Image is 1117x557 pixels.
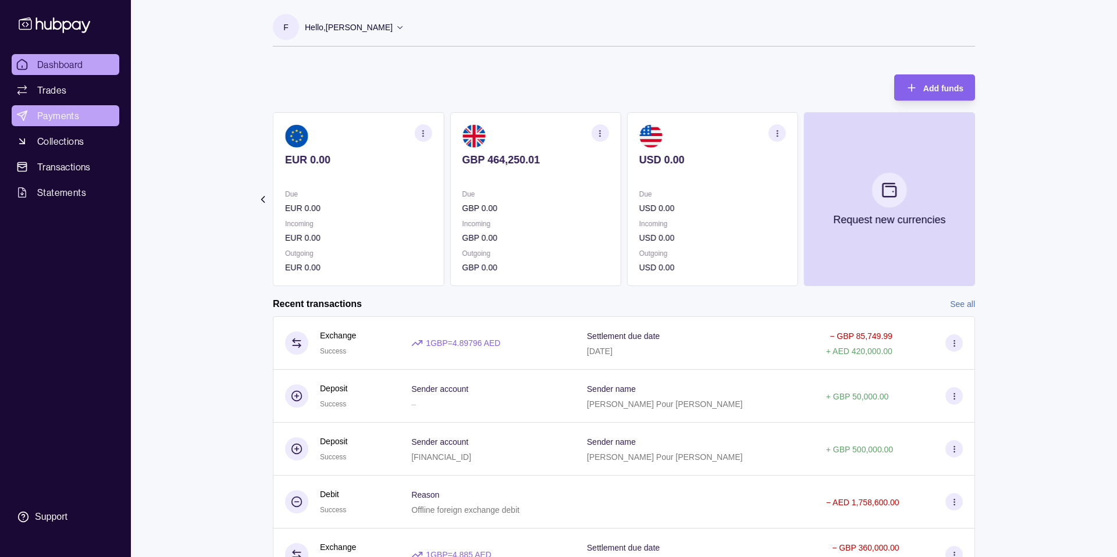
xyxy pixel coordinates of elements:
span: Trades [37,83,66,97]
p: Reason [411,490,439,499]
span: Statements [37,185,86,199]
p: Offline foreign exchange debit [411,505,520,515]
p: Request new currencies [833,213,945,226]
p: GBP 0.00 [462,231,609,244]
a: Transactions [12,156,119,177]
p: EUR 0.00 [285,153,432,166]
p: + AED 420,000.00 [826,347,892,356]
button: Add funds [894,74,975,101]
p: USD 0.00 [639,153,786,166]
div: Support [35,510,67,523]
p: Outgoing [285,247,432,260]
span: Success [320,506,346,514]
p: Incoming [639,217,786,230]
p: Outgoing [639,247,786,260]
p: Exchange [320,329,356,342]
img: us [639,124,663,148]
a: Payments [12,105,119,126]
p: Outgoing [462,247,609,260]
p: − GBP 85,749.99 [830,331,892,341]
span: Collections [37,134,84,148]
p: Due [285,188,432,201]
p: Settlement due date [587,543,660,552]
a: Dashboard [12,54,119,75]
img: eu [285,124,308,148]
p: Exchange [320,541,356,554]
img: gb [462,124,485,148]
span: Add funds [923,84,963,93]
a: Support [12,505,119,529]
p: GBP 0.00 [462,202,609,215]
a: Collections [12,131,119,152]
p: USD 0.00 [639,202,786,215]
p: F [283,21,289,34]
p: Incoming [462,217,609,230]
p: − AED 1,758,600.00 [826,498,899,507]
p: Deposit [320,382,347,395]
p: Deposit [320,435,347,448]
p: – [411,399,416,409]
p: Hello, [PERSON_NAME] [305,21,393,34]
p: [PERSON_NAME] Pour [PERSON_NAME] [587,399,743,409]
p: Incoming [285,217,432,230]
p: Sender account [411,384,468,394]
p: USD 0.00 [639,261,786,274]
span: Payments [37,109,79,123]
button: Request new currencies [804,112,975,286]
p: Sender name [587,437,636,447]
p: GBP 0.00 [462,261,609,274]
a: See all [950,298,975,310]
p: Sender account [411,437,468,447]
span: Success [320,400,346,408]
p: Due [639,188,786,201]
p: USD 0.00 [639,231,786,244]
p: [FINANCIAL_ID] [411,452,471,462]
span: Success [320,453,346,461]
a: Trades [12,80,119,101]
span: Success [320,347,346,355]
p: 1 GBP = 4.89796 AED [426,337,500,349]
p: EUR 0.00 [285,202,432,215]
p: + GBP 500,000.00 [826,445,893,454]
a: Statements [12,182,119,203]
p: + GBP 50,000.00 [826,392,889,401]
span: Dashboard [37,58,83,72]
h2: Recent transactions [273,298,362,310]
p: EUR 0.00 [285,261,432,274]
p: GBP 464,250.01 [462,153,609,166]
span: Transactions [37,160,91,174]
p: [DATE] [587,347,613,356]
p: Settlement due date [587,331,660,341]
p: [PERSON_NAME] Pour [PERSON_NAME] [587,452,743,462]
p: Due [462,188,609,201]
p: − GBP 360,000.00 [832,543,899,552]
p: Sender name [587,384,636,394]
p: Debit [320,488,346,501]
p: EUR 0.00 [285,231,432,244]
